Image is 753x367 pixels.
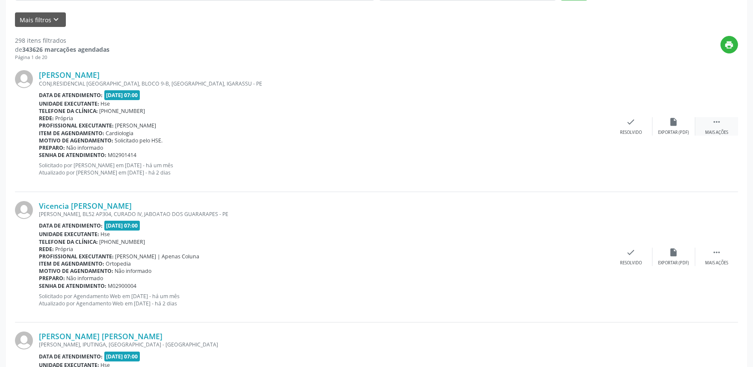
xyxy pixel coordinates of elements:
[659,260,689,266] div: Exportar (PDF)
[659,130,689,136] div: Exportar (PDF)
[39,92,103,99] b: Data de atendimento:
[39,151,106,159] b: Senha de atendimento:
[620,260,642,266] div: Resolvido
[101,100,110,107] span: Hse
[39,293,610,307] p: Solicitado por Agendamento Web em [DATE] - há um mês Atualizado por Agendamento Web em [DATE] - h...
[626,248,636,257] i: check
[15,12,66,27] button: Mais filtroskeyboard_arrow_down
[106,130,134,137] span: Cardiologia
[115,267,152,275] span: Não informado
[67,144,103,151] span: Não informado
[725,40,734,50] i: print
[721,36,738,53] button: print
[106,260,131,267] span: Ortopedia
[39,201,132,210] a: Vicencia [PERSON_NAME]
[22,45,109,53] strong: 343626 marcações agendadas
[39,341,610,348] div: [PERSON_NAME], IPUTINGA, [GEOGRAPHIC_DATA] - [GEOGRAPHIC_DATA]
[39,275,65,282] b: Preparo:
[15,70,33,88] img: img
[100,238,145,246] span: [PHONE_NUMBER]
[115,253,200,260] span: [PERSON_NAME] | Apenas Coluna
[669,248,679,257] i: insert_drive_file
[100,107,145,115] span: [PHONE_NUMBER]
[712,117,721,127] i: 
[39,210,610,218] div: [PERSON_NAME], BL52 AP304, CURADO IV, JABOATAO DOS GUARARAPES - PE
[39,222,103,229] b: Data de atendimento:
[108,151,137,159] span: M02901414
[39,238,98,246] b: Telefone da clínica:
[15,36,109,45] div: 298 itens filtrados
[39,100,99,107] b: Unidade executante:
[39,353,103,360] b: Data de atendimento:
[108,282,137,290] span: M02900004
[56,246,74,253] span: Própria
[39,267,113,275] b: Motivo de agendamento:
[15,201,33,219] img: img
[101,231,110,238] span: Hse
[104,221,140,231] span: [DATE] 07:00
[39,80,610,87] div: CONJ.RESIDENCIAL [GEOGRAPHIC_DATA], BLOCO 9-B, [GEOGRAPHIC_DATA], IGARASSU - PE
[39,282,106,290] b: Senha de atendimento:
[104,352,140,361] span: [DATE] 07:00
[39,260,104,267] b: Item de agendamento:
[115,137,163,144] span: Solicitado pelo HSE.
[620,130,642,136] div: Resolvido
[39,70,100,80] a: [PERSON_NAME]
[115,122,157,129] span: [PERSON_NAME]
[67,275,103,282] span: Não informado
[705,260,728,266] div: Mais ações
[39,231,99,238] b: Unidade executante:
[39,253,114,260] b: Profissional executante:
[39,137,113,144] b: Motivo de agendamento:
[39,144,65,151] b: Preparo:
[39,162,610,176] p: Solicitado por [PERSON_NAME] em [DATE] - há um mês Atualizado por [PERSON_NAME] em [DATE] - há 2 ...
[39,107,98,115] b: Telefone da clínica:
[39,115,54,122] b: Rede:
[39,246,54,253] b: Rede:
[626,117,636,127] i: check
[39,122,114,129] b: Profissional executante:
[104,90,140,100] span: [DATE] 07:00
[15,331,33,349] img: img
[15,45,109,54] div: de
[52,15,61,24] i: keyboard_arrow_down
[39,331,162,341] a: [PERSON_NAME] [PERSON_NAME]
[669,117,679,127] i: insert_drive_file
[712,248,721,257] i: 
[56,115,74,122] span: Própria
[39,130,104,137] b: Item de agendamento:
[705,130,728,136] div: Mais ações
[15,54,109,61] div: Página 1 de 20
